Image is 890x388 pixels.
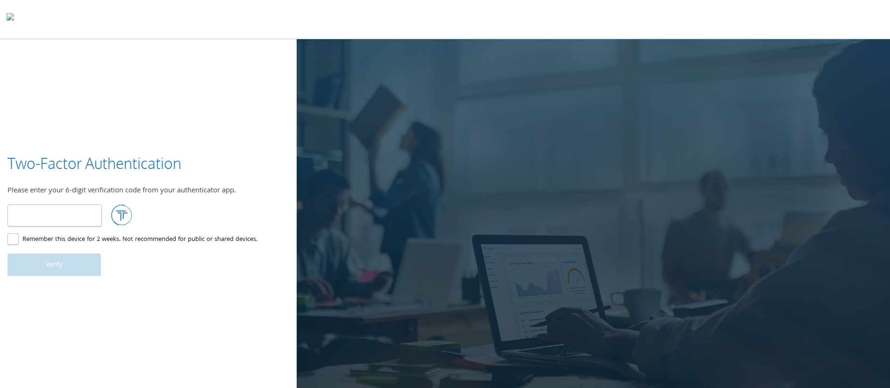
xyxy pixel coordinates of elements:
[111,205,133,226] img: loading.svg
[7,254,101,276] button: Verify
[7,185,289,198] div: Please enter your 6-digit verification code from your authenticator app.
[7,10,14,28] img: todyl-logo-dark.svg
[7,234,257,246] label: Remember this device for 2 weeks. Not recommended for public or shared devices.
[7,153,181,174] h3: Two-Factor Authentication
